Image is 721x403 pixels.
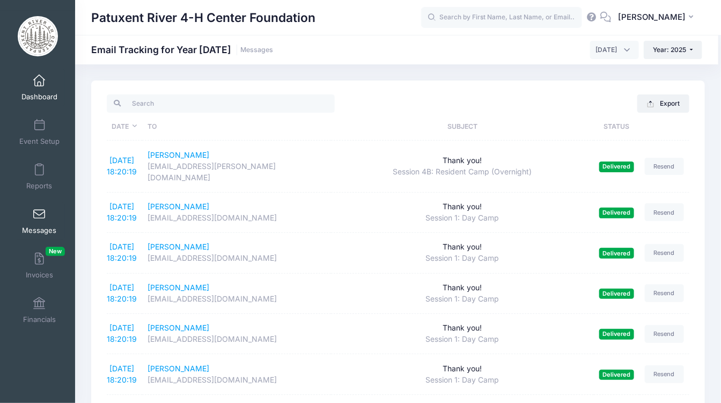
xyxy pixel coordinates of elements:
div: [EMAIL_ADDRESS][DOMAIN_NAME] [148,213,326,224]
a: Dashboard [14,69,65,106]
div: [EMAIL_ADDRESS][DOMAIN_NAME] [148,294,326,305]
div: Session 1: Day Camp [336,213,589,224]
a: [PERSON_NAME][EMAIL_ADDRESS][DOMAIN_NAME] [148,323,326,345]
span: Delivered [599,248,634,258]
a: Financials [14,291,65,329]
th: : activate to sort column ascending [639,113,689,141]
a: [PERSON_NAME][EMAIL_ADDRESS][DOMAIN_NAME] [148,241,326,264]
a: [DATE] 18:20:19 [107,323,137,343]
div: Thank you! [336,363,589,375]
input: Search by First Name, Last Name, or Email... [421,7,582,28]
div: Thank you! [336,323,589,334]
a: InvoicesNew [14,247,65,284]
img: Patuxent River 4-H Center Foundation [18,16,58,56]
div: [EMAIL_ADDRESS][PERSON_NAME][DOMAIN_NAME] [148,161,326,184]
div: [EMAIL_ADDRESS][DOMAIN_NAME] [148,253,326,264]
span: August 2025 [590,41,639,59]
a: [DATE] 18:20:19 [107,283,137,303]
input: Search [107,94,335,113]
a: [DATE] 18:20:19 [107,242,137,262]
div: [PERSON_NAME] [148,363,326,375]
a: Messages [240,46,273,54]
div: [PERSON_NAME] [148,150,326,161]
a: [DATE] 18:20:19 [107,364,137,384]
button: Year: 2025 [644,41,702,59]
span: Delivered [599,208,634,218]
span: August 2025 [596,45,617,55]
a: [DATE] 18:20:19 [107,202,137,222]
span: Dashboard [21,92,57,101]
a: Event Setup [14,113,65,151]
div: Thank you! [336,155,589,166]
span: Messages [22,226,56,235]
div: Thank you! [336,201,589,213]
span: Year: 2025 [653,46,687,54]
button: [PERSON_NAME] [611,5,705,30]
span: Event Setup [19,137,60,146]
a: Resend [645,325,685,343]
a: [PERSON_NAME][EMAIL_ADDRESS][DOMAIN_NAME] [148,363,326,386]
span: Invoices [26,270,53,280]
div: [EMAIL_ADDRESS][DOMAIN_NAME] [148,375,326,386]
span: New [46,247,65,256]
span: Reports [26,181,52,190]
div: [PERSON_NAME] [148,201,326,213]
a: Messages [14,202,65,240]
span: Financials [23,315,56,324]
a: [PERSON_NAME][EMAIL_ADDRESS][DOMAIN_NAME] [148,282,326,305]
a: Resend [645,365,685,383]
h1: Email Tracking for Year [DATE] [91,44,273,55]
div: [PERSON_NAME] [148,323,326,334]
div: Session 1: Day Camp [336,334,589,345]
th: Status: activate to sort column ascending [594,113,639,141]
a: [PERSON_NAME][EMAIL_ADDRESS][DOMAIN_NAME] [148,201,326,224]
a: Resend [645,244,685,262]
span: Delivered [599,370,634,380]
span: Delivered [599,162,634,172]
button: Export [637,94,689,113]
a: Reports [14,158,65,195]
span: Delivered [599,289,634,299]
th: Subject: activate to sort column ascending [331,113,594,141]
a: Resend [645,203,685,221]
div: Thank you! [336,241,589,253]
span: [PERSON_NAME] [618,11,686,23]
a: Resend [645,158,685,175]
a: [PERSON_NAME][EMAIL_ADDRESS][PERSON_NAME][DOMAIN_NAME] [148,150,326,184]
th: Date: activate to sort column ascending [107,113,142,141]
div: [EMAIL_ADDRESS][DOMAIN_NAME] [148,334,326,345]
h1: Patuxent River 4-H Center Foundation [91,5,315,30]
div: Session 1: Day Camp [336,253,589,264]
th: To: activate to sort column ascending [142,113,331,141]
div: Session 1: Day Camp [336,294,589,305]
a: Resend [645,284,685,302]
span: Delivered [599,329,634,339]
div: Thank you! [336,282,589,294]
a: [DATE] 18:20:19 [107,156,137,176]
div: [PERSON_NAME] [148,241,326,253]
div: [PERSON_NAME] [148,282,326,294]
div: Session 1: Day Camp [336,375,589,386]
div: Session 4B: Resident Camp (Overnight) [336,166,589,178]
